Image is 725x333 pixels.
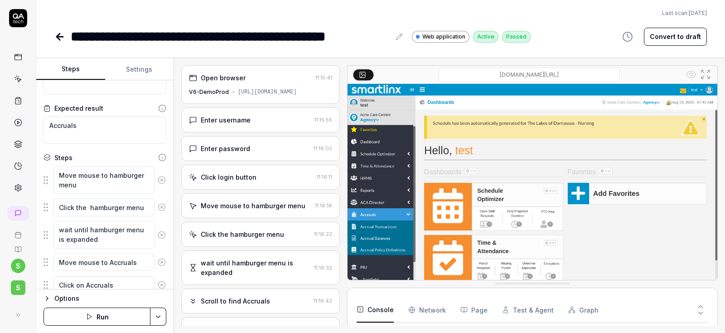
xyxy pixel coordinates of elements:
[43,308,150,326] button: Run
[644,28,707,46] button: Convert to draft
[54,293,166,304] div: Options
[460,297,488,323] button: Page
[155,276,169,294] button: Remove step
[689,10,707,16] time: [DATE]
[7,206,29,220] a: New conversation
[314,231,332,237] time: 11:16:22
[662,9,707,17] button: Last scan:[DATE]
[617,28,638,46] button: View version history
[11,259,25,273] button: s
[201,115,251,125] div: Enter username
[189,88,229,96] div: V6-DemoProd
[4,273,32,297] button: S
[473,31,498,43] div: Active
[502,31,531,43] div: Passed
[357,297,394,323] button: Console
[502,297,554,323] button: Test & Agent
[43,198,166,217] div: Suggestions
[43,293,166,304] button: Options
[105,59,174,80] button: Settings
[412,30,469,43] a: Web application
[201,230,284,239] div: Click the hamburger menu
[238,88,297,96] div: [URL][DOMAIN_NAME]
[662,9,707,17] span: Last scan:
[201,201,305,211] div: Move mouse to hamburger menu
[43,275,166,294] div: Suggestions
[684,67,698,82] button: Show all interative elements
[155,198,169,216] button: Remove step
[314,264,332,271] time: 11:16:32
[54,103,103,113] div: Expected result
[348,84,717,315] img: Screenshot
[315,202,332,209] time: 11:16:18
[201,258,310,277] div: wait until hamburger menu is expanded
[317,174,332,180] time: 11:16:11
[36,59,105,80] button: Steps
[4,239,32,253] a: Documentation
[155,253,169,271] button: Remove step
[4,224,32,239] a: Book a call with us
[315,74,332,81] time: 11:15:41
[201,296,270,306] div: Scroll to find Accruals
[155,171,169,189] button: Remove step
[155,226,169,244] button: Remove step
[314,145,332,152] time: 11:16:02
[408,297,446,323] button: Network
[314,298,332,304] time: 11:16:42
[201,144,250,153] div: Enter password
[43,253,166,272] div: Suggestions
[11,280,25,295] span: S
[201,73,246,83] div: Open browser
[54,153,72,162] div: Steps
[698,67,713,82] button: Open in full screen
[422,33,465,41] span: Web application
[568,297,599,323] button: Graph
[43,166,166,195] div: Suggestions
[201,172,256,182] div: Click login button
[314,117,332,123] time: 11:15:55
[43,220,166,249] div: Suggestions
